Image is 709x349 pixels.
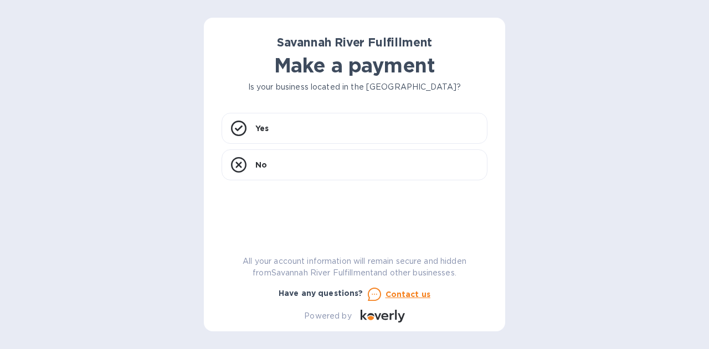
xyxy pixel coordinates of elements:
p: Yes [255,123,269,134]
b: Savannah River Fulfillment [277,35,432,49]
u: Contact us [386,290,431,299]
p: Is your business located in the [GEOGRAPHIC_DATA]? [222,81,487,93]
h1: Make a payment [222,54,487,77]
p: No [255,159,267,170]
b: Have any questions? [279,289,363,298]
p: All your account information will remain secure and hidden from Savannah River Fulfillment and ot... [222,256,487,279]
p: Powered by [304,310,351,322]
